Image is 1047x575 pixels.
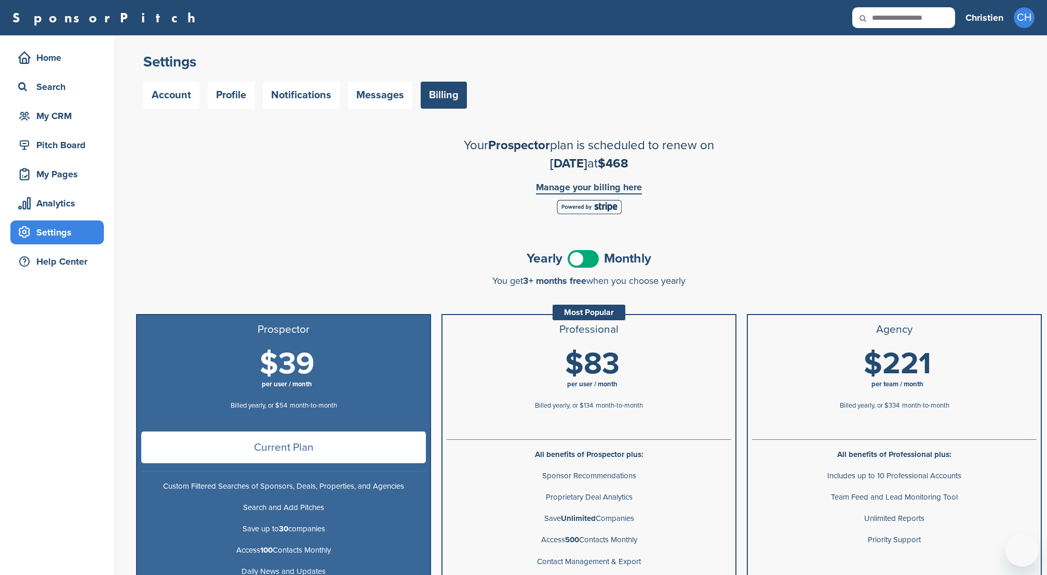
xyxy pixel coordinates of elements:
a: Help Center [10,250,104,273]
p: Includes up to 10 Professional Accounts [752,469,1037,482]
a: Christien [965,6,1003,29]
a: Account [143,82,199,109]
span: $83 [565,346,620,382]
span: month-to-month [596,401,643,410]
span: Monthly [604,252,651,265]
span: $468 [598,156,628,171]
a: Settings [10,220,104,244]
span: $221 [864,346,931,382]
a: Search [10,75,104,99]
p: Team Feed and Lead Monitoring Tool [752,491,1037,504]
p: Unlimited Reports [752,512,1037,525]
p: Contact Management & Export [447,555,731,568]
h2: Settings [143,53,1035,71]
a: Analytics [10,191,104,215]
span: Billed yearly, or $334 [840,401,900,410]
div: Analytics [16,194,104,213]
p: Sponsor Recommendations [447,469,731,482]
span: Billed yearly, or $54 [231,401,287,410]
h3: Prospector [141,323,426,336]
h2: Your plan is scheduled to renew on at [407,136,771,173]
div: You get when you choose yearly [136,276,1042,286]
p: Save Companies [447,512,731,525]
p: Search and Add Pitches [141,501,426,514]
span: per user / month [262,380,312,388]
a: Manage your billing here [536,182,642,194]
div: Settings [16,223,104,242]
span: Prospector [488,138,550,153]
div: Most Popular [553,305,625,320]
a: Pitch Board [10,133,104,157]
p: Proprietary Deal Analytics [447,491,731,504]
div: Pitch Board [16,136,104,154]
p: Access Contacts Monthly [141,544,426,557]
span: per team / month [871,380,923,388]
b: 500 [565,535,579,544]
span: CH [1014,7,1035,28]
h3: Professional [447,323,731,336]
div: Home [16,48,104,67]
span: per user / month [567,380,618,388]
b: 30 [279,524,288,533]
p: Access Contacts Monthly [447,533,731,546]
img: Stripe [557,200,622,214]
a: My CRM [10,104,104,128]
a: Profile [208,82,254,109]
span: Billed yearly, or $134 [535,401,593,410]
span: Yearly [527,252,562,265]
a: Billing [421,82,467,109]
h3: Agency [752,323,1037,336]
b: All benefits of Professional plus: [837,450,951,459]
a: Messages [348,82,412,109]
span: $39 [260,346,314,382]
div: Search [16,77,104,96]
b: All benefits of Prospector plus: [535,450,643,459]
a: Home [10,46,104,70]
p: Custom Filtered Searches of Sponsors, Deals, Properties, and Agencies [141,480,426,493]
h3: Christien [965,10,1003,25]
b: 100 [260,545,273,555]
a: My Pages [10,162,104,186]
iframe: Button to launch messaging window [1005,533,1039,567]
span: month-to-month [902,401,949,410]
span: [DATE] [550,156,587,171]
a: Notifications [263,82,340,109]
p: Save up to companies [141,522,426,535]
p: Priority Support [752,533,1037,546]
div: My CRM [16,107,104,125]
div: My Pages [16,165,104,184]
div: Help Center [16,252,104,271]
span: month-to-month [290,401,337,410]
b: Unlimited [561,514,596,523]
span: 3+ months free [523,275,586,286]
a: SponsorPitch [12,11,202,24]
span: Current Plan [141,432,426,463]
